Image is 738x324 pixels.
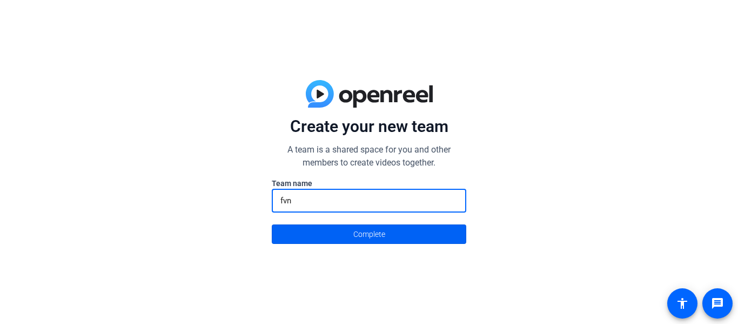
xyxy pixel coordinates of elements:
span: Complete [353,224,385,244]
button: Complete [272,224,466,244]
p: Create your new team [272,116,466,137]
label: Team name [272,178,466,189]
input: Enter here [280,194,458,207]
img: blue-gradient.svg [306,80,433,108]
p: A team is a shared space for you and other members to create videos together. [272,143,466,169]
mat-icon: message [711,297,724,310]
mat-icon: accessibility [676,297,689,310]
